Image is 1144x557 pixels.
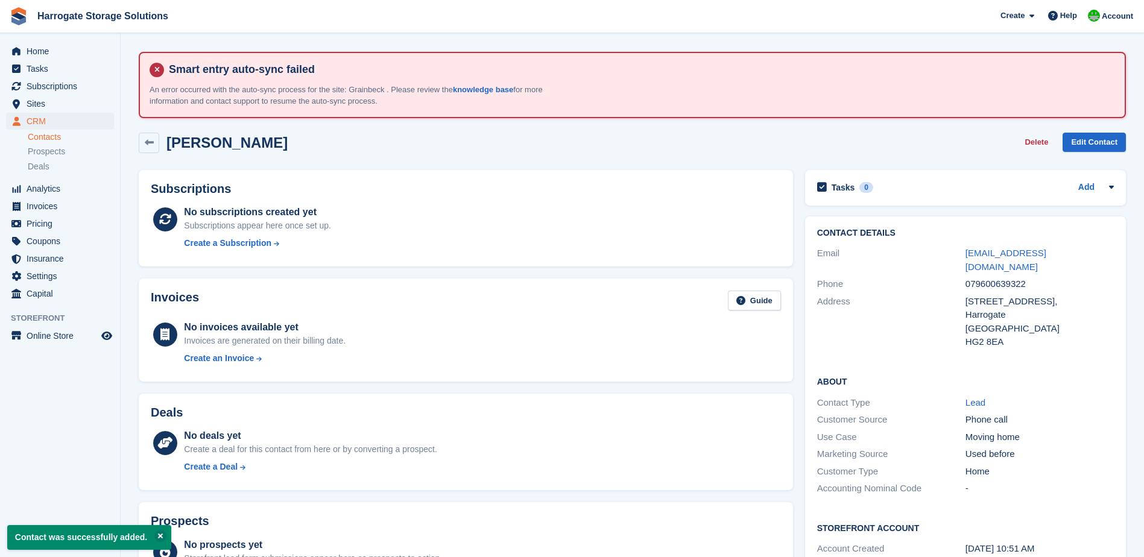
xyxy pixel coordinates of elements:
[184,320,346,335] div: No invoices available yet
[6,78,114,95] a: menu
[6,60,114,77] a: menu
[27,327,99,344] span: Online Store
[965,322,1114,336] div: [GEOGRAPHIC_DATA]
[1063,133,1126,153] a: Edit Contact
[164,63,1115,77] h4: Smart entry auto-sync failed
[817,228,1114,238] h2: Contact Details
[27,285,99,302] span: Capital
[27,250,99,267] span: Insurance
[27,43,99,60] span: Home
[832,182,855,193] h2: Tasks
[859,182,873,193] div: 0
[965,397,985,408] a: Lead
[6,268,114,285] a: menu
[965,277,1114,291] div: 079600639322
[10,7,28,25] img: stora-icon-8386f47178a22dfd0bd8f6a31ec36ba5ce8667c1dd55bd0f319d3a0aa187defe.svg
[27,233,99,250] span: Coupons
[817,521,1114,533] h2: Storefront Account
[6,233,114,250] a: menu
[28,161,49,172] span: Deals
[151,291,199,310] h2: Invoices
[817,277,965,291] div: Phone
[817,247,965,274] div: Email
[817,447,965,461] div: Marketing Source
[728,291,781,310] a: Guide
[28,145,114,158] a: Prospects
[184,237,331,250] a: Create a Subscription
[1078,181,1095,195] a: Add
[151,514,209,528] h2: Prospects
[965,482,1114,496] div: -
[184,538,442,552] div: No prospects yet
[184,205,331,219] div: No subscriptions created yet
[817,542,965,556] div: Account Created
[151,182,781,196] h2: Subscriptions
[6,327,114,344] a: menu
[965,308,1114,322] div: Harrogate
[6,285,114,302] a: menu
[184,429,437,443] div: No deals yet
[6,180,114,197] a: menu
[6,215,114,232] a: menu
[27,113,99,130] span: CRM
[6,113,114,130] a: menu
[28,146,65,157] span: Prospects
[1000,10,1025,22] span: Create
[184,443,437,456] div: Create a deal for this contact from here or by converting a prospect.
[28,160,114,173] a: Deals
[6,43,114,60] a: menu
[184,335,346,347] div: Invoices are generated on their billing date.
[151,406,183,420] h2: Deals
[817,482,965,496] div: Accounting Nominal Code
[184,461,238,473] div: Create a Deal
[965,248,1046,272] a: [EMAIL_ADDRESS][DOMAIN_NAME]
[817,375,1114,387] h2: About
[184,352,254,365] div: Create an Invoice
[1020,133,1053,153] button: Delete
[965,430,1114,444] div: Moving home
[27,95,99,112] span: Sites
[27,180,99,197] span: Analytics
[166,134,288,151] h2: [PERSON_NAME]
[27,198,99,215] span: Invoices
[184,219,331,232] div: Subscriptions appear here once set up.
[965,413,1114,427] div: Phone call
[7,525,171,550] p: Contact was successfully added.
[965,447,1114,461] div: Used before
[817,396,965,410] div: Contact Type
[817,465,965,479] div: Customer Type
[6,198,114,215] a: menu
[28,131,114,143] a: Contacts
[965,295,1114,309] div: [STREET_ADDRESS],
[1060,10,1077,22] span: Help
[817,413,965,427] div: Customer Source
[11,312,120,324] span: Storefront
[453,85,513,94] a: knowledge base
[1088,10,1100,22] img: Lee and Michelle Depledge
[33,6,173,26] a: Harrogate Storage Solutions
[184,352,346,365] a: Create an Invoice
[817,430,965,444] div: Use Case
[184,461,437,473] a: Create a Deal
[6,250,114,267] a: menu
[817,295,965,349] div: Address
[184,237,271,250] div: Create a Subscription
[27,268,99,285] span: Settings
[965,465,1114,479] div: Home
[100,329,114,343] a: Preview store
[27,215,99,232] span: Pricing
[27,60,99,77] span: Tasks
[6,95,114,112] a: menu
[965,335,1114,349] div: HG2 8EA
[1102,10,1133,22] span: Account
[965,542,1114,556] div: [DATE] 10:51 AM
[150,84,572,107] p: An error occurred with the auto-sync process for the site: Grainbeck . Please review the for more...
[27,78,99,95] span: Subscriptions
